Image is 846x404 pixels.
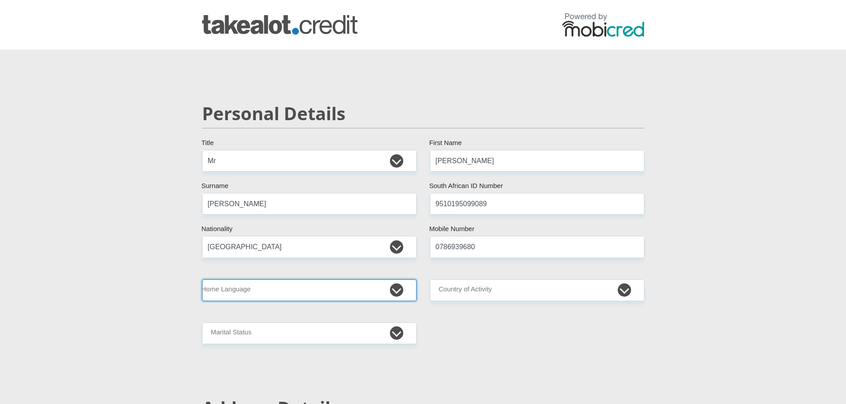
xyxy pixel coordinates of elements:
input: First Name [430,150,644,172]
h2: Personal Details [202,103,644,124]
input: ID Number [430,193,644,215]
input: Surname [202,193,417,215]
input: Contact Number [430,236,644,258]
img: powered by mobicred logo [562,13,644,37]
img: takealot_credit logo [202,15,357,35]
